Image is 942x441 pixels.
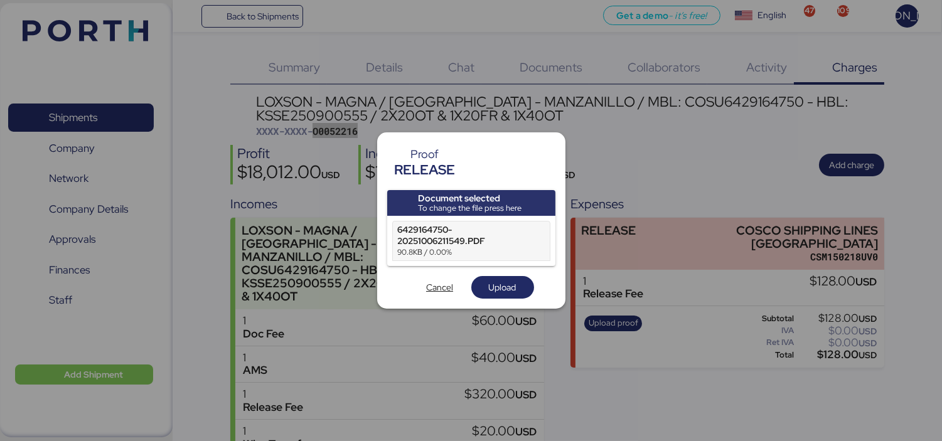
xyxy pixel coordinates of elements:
div: To change the file press here [418,203,522,213]
div: RELEASE [395,160,456,180]
div: Document selected [418,193,522,203]
span: Cancel [426,280,453,295]
div: 6429164750-20251006211549.PDF [398,224,518,247]
button: Upload [471,276,534,299]
div: 90.8KB / 0.00% [398,247,518,258]
div: Proof [395,149,456,160]
button: Cancel [409,276,471,299]
span: Upload [489,280,516,295]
